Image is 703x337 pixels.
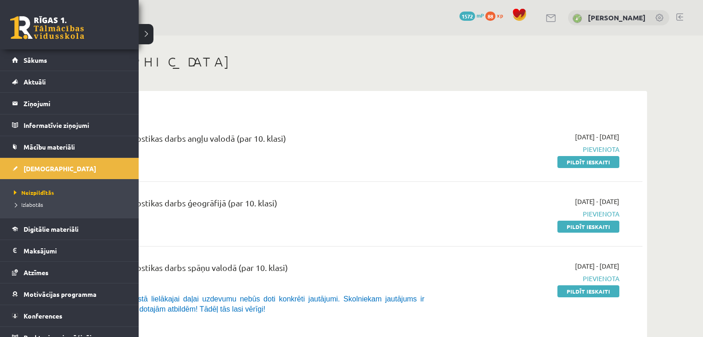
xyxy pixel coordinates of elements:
span: Atzīmes [24,268,49,277]
a: [PERSON_NAME] [588,13,646,22]
span: Aktuāli [24,78,46,86]
span: [DEMOGRAPHIC_DATA] [24,164,96,173]
span: 88 [485,12,495,21]
span: Diagnosticējošajā testā lielākajai daļai uzdevumu nebūs doti konkrēti jautājumi. Skolniekam jautā... [70,295,424,313]
h1: [DEMOGRAPHIC_DATA] [55,54,647,70]
span: [DATE] - [DATE] [575,261,619,271]
span: mP [477,12,484,19]
a: Pildīt ieskaiti [557,285,619,297]
a: Pildīt ieskaiti [557,221,619,233]
div: 11.a2 klases diagnostikas darbs spāņu valodā (par 10. klasi) [69,261,431,278]
img: Agnese Liene Stomere [573,14,582,23]
a: Motivācijas programma [12,283,127,305]
a: Digitālie materiāli [12,218,127,240]
a: Informatīvie ziņojumi [12,114,127,136]
span: 1572 [459,12,475,21]
a: Pildīt ieskaiti [557,156,619,168]
legend: Ziņojumi [24,93,127,114]
a: [DEMOGRAPHIC_DATA] [12,158,127,179]
span: Pievienota [445,209,619,219]
legend: Informatīvie ziņojumi [24,114,127,136]
a: Maksājumi [12,240,127,261]
a: Aktuāli [12,71,127,92]
a: Sākums [12,49,127,71]
span: Motivācijas programma [24,290,97,298]
legend: Maksājumi [24,240,127,261]
a: Ziņojumi [12,93,127,114]
span: Izlabotās [12,201,43,208]
span: Neizpildītās [12,189,54,196]
span: Konferences [24,312,62,320]
a: Izlabotās [12,200,129,209]
a: Neizpildītās [12,188,129,197]
span: xp [497,12,503,19]
a: Konferences [12,305,127,326]
a: Mācību materiāli [12,136,127,157]
span: Digitālie materiāli [24,225,79,233]
a: 88 xp [485,12,507,19]
div: 11.a2 klases diagnostikas darbs angļu valodā (par 10. klasi) [69,132,431,149]
span: [DATE] - [DATE] [575,132,619,142]
a: Atzīmes [12,262,127,283]
a: 1572 mP [459,12,484,19]
span: Mācību materiāli [24,143,75,151]
a: Rīgas 1. Tālmācības vidusskola [10,16,84,39]
div: 11.a2 klases diagnostikas darbs ģeogrāfijā (par 10. klasi) [69,197,431,214]
span: Sākums [24,56,47,64]
span: [DATE] - [DATE] [575,197,619,206]
span: Pievienota [445,144,619,154]
span: Pievienota [445,274,619,283]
